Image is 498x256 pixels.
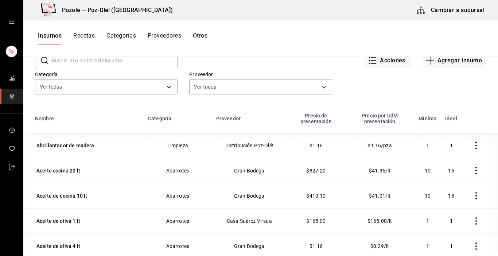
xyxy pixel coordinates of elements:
td: Abarrotes [144,183,212,208]
td: Gran Bodega [212,158,287,183]
button: Insumos [38,32,62,44]
span: $827.20 [306,168,326,174]
span: 1 [450,243,453,249]
div: Precio por UdM presentación [350,113,410,124]
span: 10 [425,193,431,199]
span: $410.10 [306,193,326,199]
button: Otros [193,32,207,44]
span: $1.16 [310,243,323,249]
td: Abarrotes [144,208,212,233]
button: Categorías [106,32,136,44]
div: Aceite cocina 20 lt [36,167,80,174]
span: 1 [450,143,453,148]
button: Recetas [73,32,95,44]
div: Mínimo [419,116,436,121]
span: $0.29/lt [370,243,389,249]
button: Acciones [364,53,411,68]
td: Limpieza [144,133,212,158]
div: Categoría [148,116,171,121]
span: 10 [425,168,431,174]
input: Buscar ID o nombre de insumo [52,53,178,68]
label: Categoría [35,72,178,77]
span: 1 [450,218,453,224]
label: Proveedor [189,72,332,77]
span: 15 [448,168,454,174]
div: Aceite de oliva 1 lt [36,217,80,225]
span: 1 [426,243,429,249]
button: Agregar insumo [423,53,486,68]
td: Abarrotes [144,158,212,183]
span: 1 [426,218,429,224]
div: Precio de presentación [291,113,341,124]
td: Distribución Poz-Olé! [212,133,287,158]
button: open drawer [9,19,15,25]
div: Ideal [445,116,457,121]
span: $41.36/lt [369,168,390,174]
span: 15 [448,193,454,199]
span: $41.01/lt [369,193,390,199]
span: Ver todos [194,83,216,90]
div: Proveedor [216,116,241,121]
span: 1 [426,143,429,148]
td: Casa Suárez Virsua [212,208,287,233]
div: Aceite de oliva 4 lt [36,243,80,250]
div: navigation tabs [38,32,207,44]
div: Abrillantador de madera [36,142,94,149]
span: Ver todas [40,83,62,90]
span: $1.16 [310,143,323,148]
button: Proveedores [148,32,181,44]
td: Gran Bodega [212,183,287,208]
span: $1.16/pza [367,143,392,148]
span: $165.00/lt [367,218,392,224]
span: $165.00 [306,218,326,224]
h3: Pozole — Poz-Olé! ([GEOGRAPHIC_DATA]) [56,6,173,15]
div: Aceite de cocina 10 lt [36,192,87,199]
div: Nombre [35,116,54,121]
